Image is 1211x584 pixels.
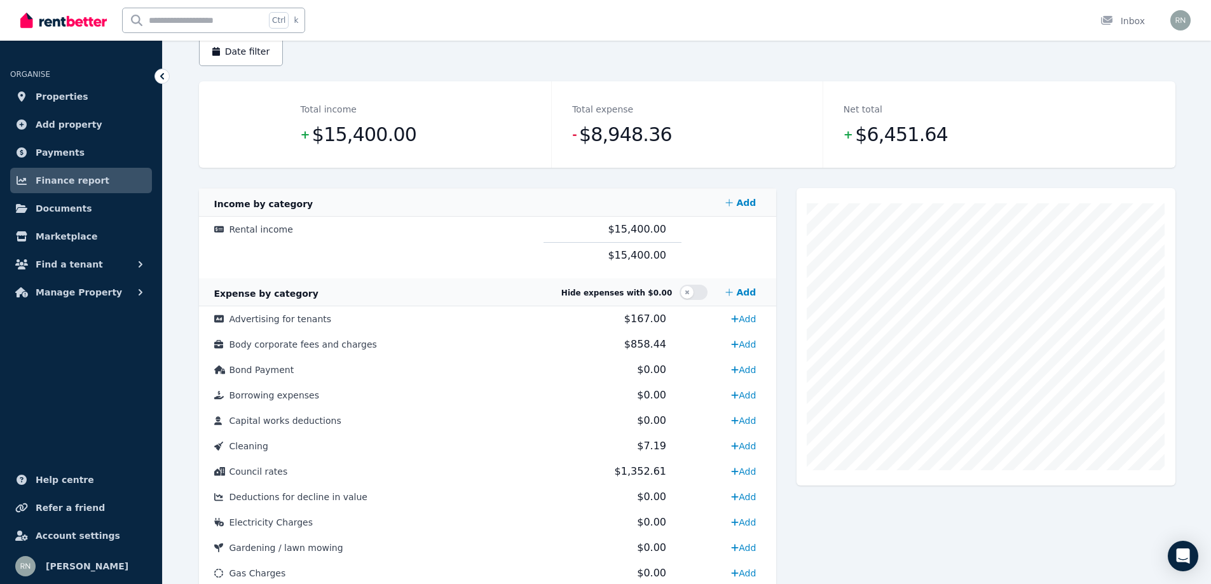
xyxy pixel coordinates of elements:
a: Add [726,334,761,355]
a: Add [726,309,761,329]
span: Account settings [36,528,120,543]
span: $1,352.61 [615,465,666,477]
button: Find a tenant [10,252,152,277]
span: Capital works deductions [229,416,341,426]
a: Add [726,360,761,380]
span: $6,451.64 [855,122,948,147]
span: Gas Charges [229,568,286,578]
span: $167.00 [624,313,666,325]
span: Finance report [36,173,109,188]
span: Documents [36,201,92,216]
dt: Total income [301,102,357,117]
span: + [301,126,310,144]
span: $8,948.36 [579,122,672,147]
span: $0.00 [637,491,666,503]
span: Ctrl [269,12,289,29]
a: Refer a friend [10,495,152,520]
a: Add [726,461,761,482]
a: Properties [10,84,152,109]
span: Expense by category [214,289,318,299]
span: Hide expenses with $0.00 [561,289,672,297]
span: Advertising for tenants [229,314,332,324]
a: Add [726,436,761,456]
span: k [294,15,298,25]
img: Ross Nelson [1170,10,1191,31]
a: Add property [10,112,152,137]
span: $0.00 [637,363,666,376]
span: $858.44 [624,338,666,350]
a: Add [726,487,761,507]
a: Add [726,512,761,533]
span: Bond Payment [229,365,294,375]
img: Ross Nelson [15,556,36,576]
span: Payments [36,145,85,160]
span: Body corporate fees and charges [229,339,377,350]
a: Marketplace [10,224,152,249]
span: $15,400.00 [312,122,416,147]
span: Deductions for decline in value [229,492,367,502]
a: Payments [10,140,152,165]
span: Electricity Charges [229,517,313,527]
span: Council rates [229,466,288,477]
div: Inbox [1100,15,1145,27]
a: Add [726,411,761,431]
span: Borrowing expenses [229,390,319,400]
span: $0.00 [637,516,666,528]
span: Properties [36,89,88,104]
a: Add [720,190,761,215]
span: Marketplace [36,229,97,244]
span: Help centre [36,472,94,487]
button: Manage Property [10,280,152,305]
span: + [844,126,852,144]
span: Find a tenant [36,257,103,272]
a: Add [726,563,761,583]
span: $15,400.00 [608,223,666,235]
div: Open Intercom Messenger [1168,541,1198,571]
dt: Net total [844,102,882,117]
span: Gardening / lawn mowing [229,543,343,553]
span: $7.19 [637,440,666,452]
a: Help centre [10,467,152,492]
span: Income by category [214,199,313,209]
a: Account settings [10,523,152,548]
img: RentBetter [20,11,107,30]
span: Add property [36,117,102,132]
span: Manage Property [36,285,122,300]
span: - [572,126,577,144]
span: Rental income [229,224,293,234]
span: $0.00 [637,389,666,401]
a: Add [726,385,761,405]
button: Date filter [199,37,284,66]
span: $0.00 [637,567,666,579]
span: [PERSON_NAME] [46,559,128,574]
span: ORGANISE [10,70,50,79]
a: Add [726,538,761,558]
dt: Total expense [572,102,633,117]
span: $0.00 [637,541,666,553]
span: Cleaning [229,441,268,451]
a: Documents [10,196,152,221]
span: $0.00 [637,414,666,426]
a: Add [720,280,761,305]
a: Finance report [10,168,152,193]
span: $15,400.00 [608,249,666,261]
span: Refer a friend [36,500,105,515]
